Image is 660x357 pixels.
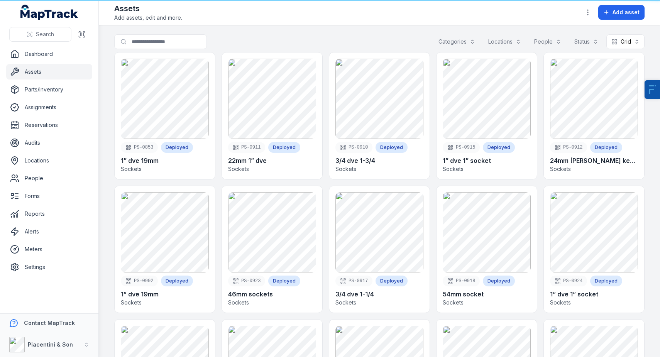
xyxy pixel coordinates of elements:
button: Status [569,34,603,49]
a: Parts/Inventory [6,82,92,97]
a: Dashboard [6,46,92,62]
button: Search [9,27,71,42]
a: People [6,171,92,186]
h2: Assets [114,3,182,14]
a: Audits [6,135,92,151]
strong: Piacentini & Son [28,341,73,348]
a: Reservations [6,117,92,133]
a: MapTrack [20,5,78,20]
a: Settings [6,259,92,275]
span: Search [36,30,54,38]
a: Meters [6,242,92,257]
a: Locations [6,153,92,168]
a: Alerts [6,224,92,239]
a: Forms [6,188,92,204]
strong: Contact MapTrack [24,320,75,326]
button: People [529,34,566,49]
a: Assets [6,64,92,80]
button: Grid [606,34,645,49]
a: Reports [6,206,92,222]
button: Add asset [598,5,645,20]
span: Add asset [613,8,640,16]
a: Assignments [6,100,92,115]
span: Add assets, edit and more. [114,14,182,22]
